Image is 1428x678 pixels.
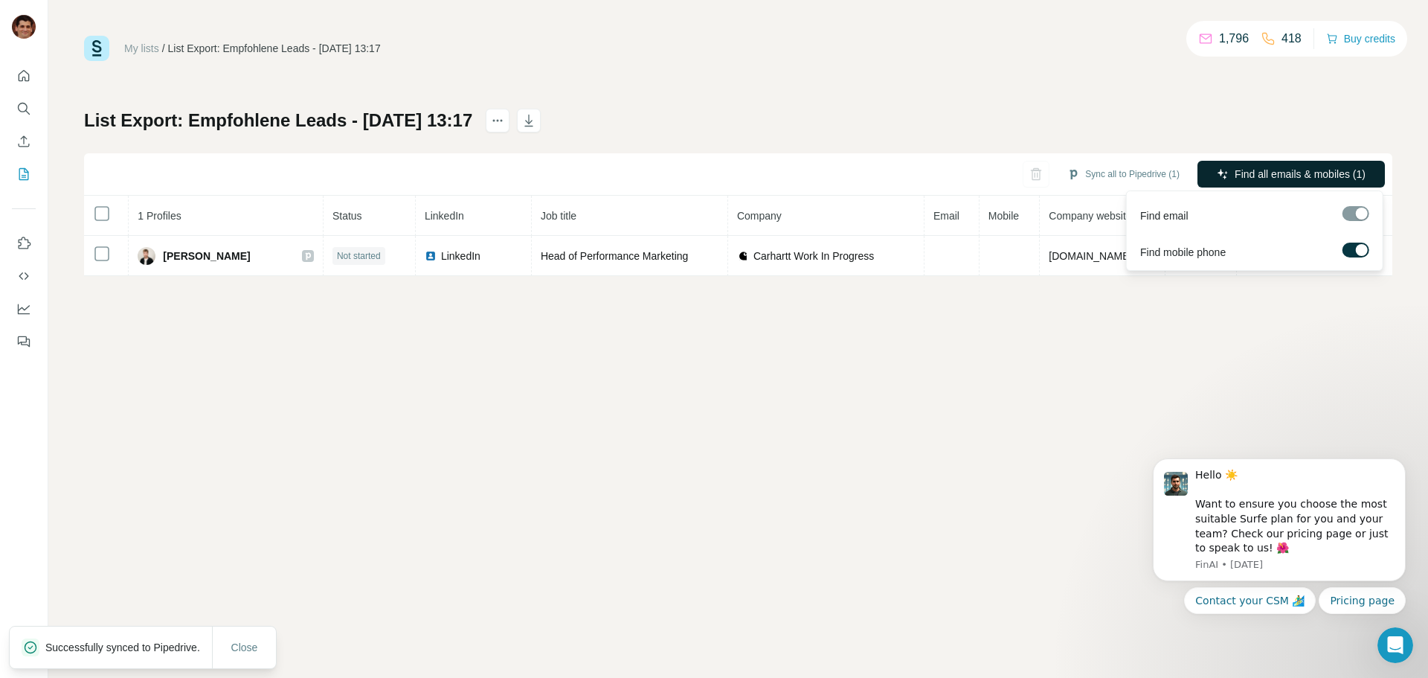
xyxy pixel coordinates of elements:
[1281,30,1302,48] p: 418
[425,250,437,262] img: LinkedIn logo
[12,328,36,355] button: Feedback
[737,250,749,262] img: company-logo
[541,250,688,262] span: Head of Performance Marketing
[221,634,268,661] button: Close
[541,210,576,222] span: Job title
[84,36,109,61] img: Surfe Logo
[12,230,36,257] button: Use Surfe on LinkedIn
[162,41,165,56] li: /
[45,640,212,655] p: Successfully synced to Pipedrive.
[1057,163,1190,185] button: Sync all to Pipedrive (1)
[441,249,480,263] span: LinkedIn
[138,247,155,265] img: Avatar
[163,249,250,263] span: [PERSON_NAME]
[1197,161,1385,188] button: Find all emails & mobiles (1)
[1130,409,1428,638] iframe: Intercom notifications message
[933,210,959,222] span: Email
[425,210,464,222] span: LinkedIn
[1049,210,1131,222] span: Company website
[1140,208,1189,223] span: Find email
[1377,627,1413,663] iframe: Intercom live chat
[12,295,36,322] button: Dashboard
[12,128,36,155] button: Enrich CSV
[332,210,362,222] span: Status
[1326,28,1395,49] button: Buy credits
[124,42,159,54] a: My lists
[486,109,509,132] button: actions
[1049,250,1132,262] span: [DOMAIN_NAME]
[753,249,874,263] span: Carhartt Work In Progress
[337,249,381,263] span: Not started
[12,15,36,39] img: Avatar
[84,109,472,132] h1: List Export: Empfohlene Leads - [DATE] 13:17
[988,210,1019,222] span: Mobile
[1219,30,1249,48] p: 1,796
[231,640,258,655] span: Close
[138,210,181,222] span: 1 Profiles
[168,41,381,56] div: List Export: Empfohlene Leads - [DATE] 13:17
[12,161,36,188] button: My lists
[1235,167,1366,182] span: Find all emails & mobiles (1)
[12,95,36,122] button: Search
[1140,245,1226,260] span: Find mobile phone
[12,263,36,290] button: Use Surfe API
[737,210,782,222] span: Company
[12,63,36,89] button: Quick start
